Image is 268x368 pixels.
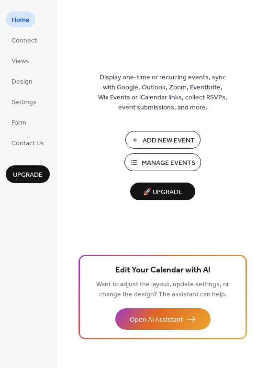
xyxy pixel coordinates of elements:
[98,73,227,113] span: Display one-time or recurring events, sync with Google, Outlook, Zoom, Eventbrite, Wix Events or ...
[130,183,195,200] button: 🚀 Upgrade
[6,11,35,27] a: Home
[125,131,201,149] button: Add New Event
[6,32,43,48] a: Connect
[11,97,36,108] span: Settings
[6,114,32,130] a: Form
[136,186,190,199] span: 🚀 Upgrade
[96,278,229,301] span: Want to adjust the layout, update settings, or change the design? The assistant can help.
[143,136,195,146] span: Add New Event
[6,94,42,109] a: Settings
[6,135,50,151] a: Contact Us
[124,153,201,171] button: Manage Events
[11,139,44,149] span: Contact Us
[130,315,183,325] span: Open AI Assistant
[13,170,43,180] span: Upgrade
[11,15,30,25] span: Home
[6,73,38,89] a: Design
[11,36,37,46] span: Connect
[6,165,50,183] button: Upgrade
[11,77,33,87] span: Design
[11,118,26,128] span: Form
[115,264,211,277] span: Edit Your Calendar with AI
[115,308,211,330] button: Open AI Assistant
[6,53,35,68] a: Views
[11,56,29,66] span: Views
[142,158,195,168] span: Manage Events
